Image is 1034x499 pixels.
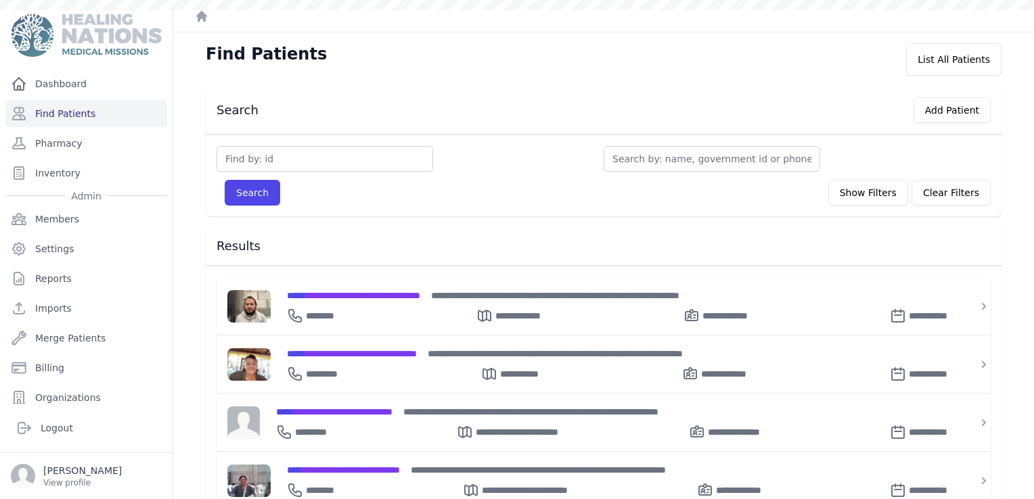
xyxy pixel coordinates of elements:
p: View profile [43,477,122,488]
button: Clear Filters [912,180,991,206]
a: Imports [5,295,167,322]
a: Reports [5,265,167,292]
button: Search [225,180,280,206]
input: Search by: name, government id or phone [604,146,820,172]
a: [PERSON_NAME] View profile [11,464,162,488]
a: Inventory [5,160,167,187]
a: Merge Patients [5,325,167,352]
a: Pharmacy [5,130,167,157]
a: Logout [11,414,162,442]
input: Find by: id [217,146,433,172]
a: Find Patients [5,100,167,127]
img: Medical Missions EMR [11,14,161,57]
p: [PERSON_NAME] [43,464,122,477]
button: Add Patient [914,97,991,123]
div: List All Patients [906,43,1002,76]
a: Billing [5,354,167,381]
span: Admin [66,189,107,203]
img: person-242608b1a05df3501eefc295dc1bc67a.jpg [227,406,260,439]
button: Show Filters [828,180,908,206]
h1: Find Patients [206,43,327,65]
img: fvH3HnreMCVEaEMejTjvwEMq9octsUl8AAAACV0RVh0ZGF0ZTpjcmVhdGUAMjAyMy0xMi0xOVQxNjo1MTo0MCswMDowMFnfxL... [227,348,271,381]
a: Settings [5,235,167,262]
a: Members [5,206,167,233]
a: Organizations [5,384,167,411]
img: AAAAJXRFWHRkYXRlOm1vZGlmeQAyMDI0LTAyLTI3VDE2OjU4OjA5KzAwOjAwtuO0wwAAAABJRU5ErkJggg== [227,290,271,323]
img: ZrzjbAcN3TXD2h394lhzgCYp5GXrxnECo3zmNoq+P8DcYupV1B3BKgAAAAldEVYdGRhdGU6Y3JlYXRlADIwMjQtMDItMjNUMT... [227,465,271,497]
h3: Search [217,102,258,118]
a: Dashboard [5,70,167,97]
h3: Results [217,238,991,254]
